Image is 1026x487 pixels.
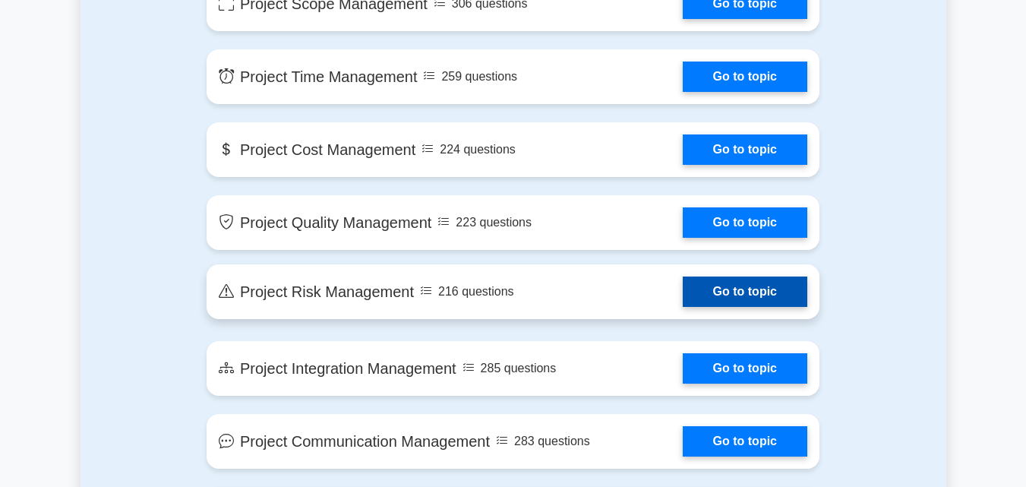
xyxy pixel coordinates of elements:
a: Go to topic [683,207,807,238]
a: Go to topic [683,134,807,165]
a: Go to topic [683,277,807,307]
a: Go to topic [683,62,807,92]
a: Go to topic [683,426,807,457]
a: Go to topic [683,353,807,384]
